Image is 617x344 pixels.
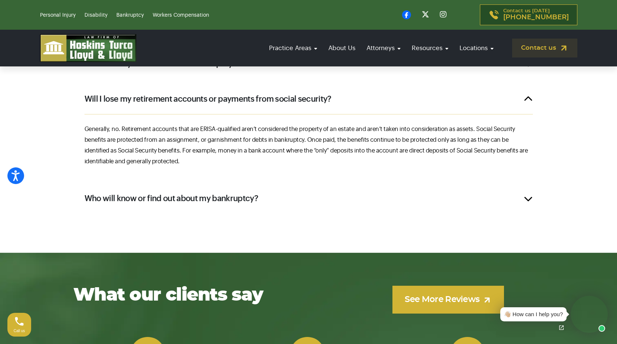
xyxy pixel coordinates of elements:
[504,310,563,319] div: 👋🏼 How can I help you?
[84,193,258,204] h2: Who will know or find out about my bankruptcy?
[408,37,452,59] a: Resources
[503,14,569,21] span: [PHONE_NUMBER]
[153,13,209,18] a: Workers Compensation
[84,124,533,167] p: Generally, no. Retirement accounts that are ERISA-qualified aren’t considered the property of an ...
[482,295,492,305] img: arrow-up-right-light.svg
[40,13,76,18] a: Personal Injury
[503,9,569,21] p: Contact us [DATE]
[40,34,136,62] img: logo
[392,286,504,314] a: See More Reviews
[325,37,359,59] a: About Us
[480,4,577,25] a: Contact us [DATE][PHONE_NUMBER]
[512,39,577,58] a: Contact us
[14,329,25,333] span: Call us
[363,37,404,59] a: Attorneys
[84,94,331,105] h2: Will I lose my retirement accounts or payments from social security?
[456,37,497,59] a: Locations
[554,320,569,335] a: Open chat
[73,286,344,305] h2: What our clients say
[116,13,144,18] a: Bankruptcy
[265,37,321,59] a: Practice Areas
[84,13,107,18] a: Disability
